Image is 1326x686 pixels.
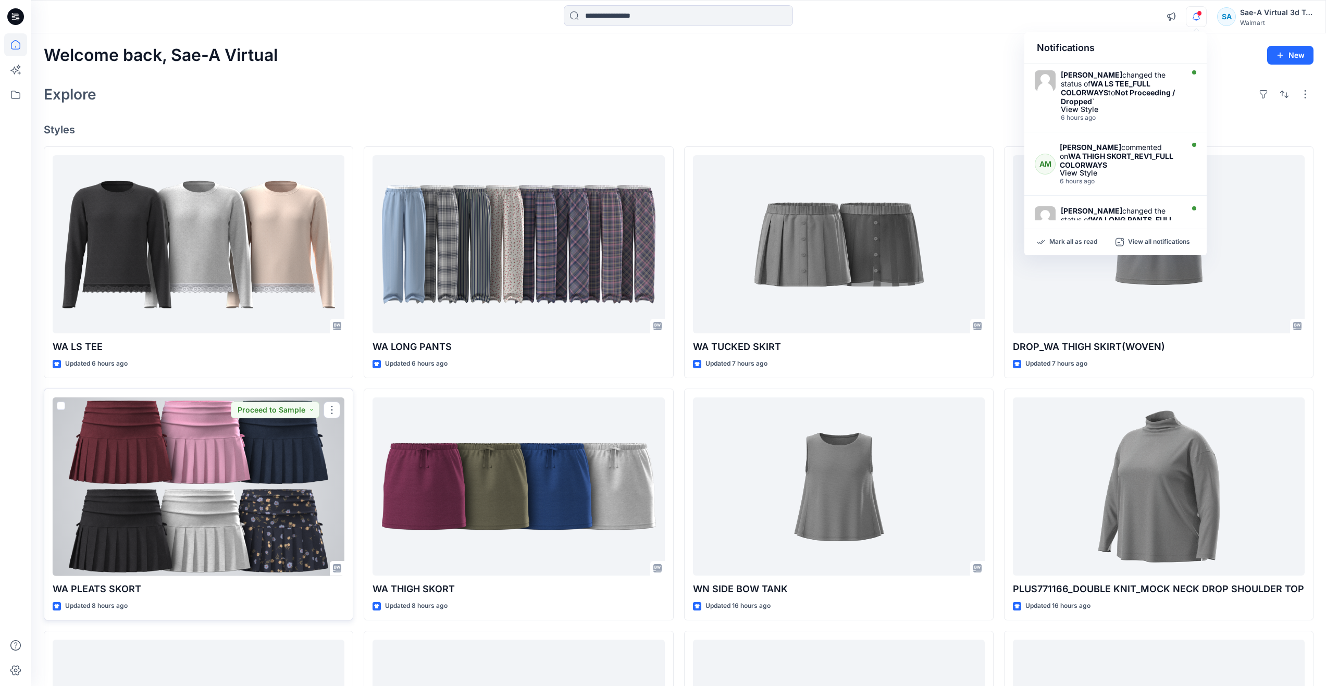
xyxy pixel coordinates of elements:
[1060,143,1121,152] strong: [PERSON_NAME]
[44,46,278,65] h2: Welcome back, Sae-A Virtual
[1061,88,1175,106] strong: Not Proceeding / Dropped
[1061,206,1122,215] strong: [PERSON_NAME]
[65,601,128,612] p: Updated 8 hours ago
[1060,178,1181,185] div: Wednesday, October 01, 2025 18:42
[1060,143,1181,169] div: commented on
[53,340,344,354] p: WA LS TEE
[1035,70,1056,91] img: Alyssa Montalvo
[1013,155,1305,334] a: DROP_WA THIGH SKIRT(WOVEN)
[693,397,985,576] a: WN SIDE BOW TANK
[1025,601,1090,612] p: Updated 16 hours ago
[1060,169,1181,177] div: View Style
[1013,582,1305,596] p: PLUS771166_DOUBLE KNIT_MOCK NECK DROP SHOULDER TOP
[693,155,985,334] a: WA TUCKED SKIRT
[1061,114,1181,121] div: Wednesday, October 01, 2025 18:53
[693,582,985,596] p: WN SIDE BOW TANK
[373,155,664,334] a: WA LONG PANTS
[1060,152,1173,169] strong: WA THIGH SKORT_REV1_FULL COLORWAYS
[1128,238,1190,247] p: View all notifications
[1035,206,1056,227] img: Alyssa Montalvo
[1049,238,1097,247] p: Mark all as read
[1061,70,1122,79] strong: [PERSON_NAME]
[1267,46,1313,65] button: New
[65,358,128,369] p: Updated 6 hours ago
[1061,70,1181,106] div: changed the status of to `
[1061,79,1150,97] strong: WA LS TEE_FULL COLORWAYS
[53,155,344,334] a: WA LS TEE
[44,123,1313,136] h4: Styles
[1240,6,1313,19] div: Sae-A Virtual 3d Team
[1024,32,1207,64] div: Notifications
[1061,106,1181,113] div: View Style
[1013,340,1305,354] p: DROP_WA THIGH SKIRT(WOVEN)
[693,340,985,354] p: WA TUCKED SKIRT
[373,340,664,354] p: WA LONG PANTS
[373,397,664,576] a: WA THIGH SKORT
[1025,358,1087,369] p: Updated 7 hours ago
[385,358,448,369] p: Updated 6 hours ago
[385,601,448,612] p: Updated 8 hours ago
[53,397,344,576] a: WA PLEATS SKORT
[1240,19,1313,27] div: Walmart
[1061,215,1173,233] strong: WA LONG PANTS_FULL COLORWAYS
[1217,7,1236,26] div: SA
[44,86,96,103] h2: Explore
[53,582,344,596] p: WA PLEATS SKORT
[1013,397,1305,576] a: PLUS771166_DOUBLE KNIT_MOCK NECK DROP SHOULDER TOP
[705,358,767,369] p: Updated 7 hours ago
[1061,206,1181,242] div: changed the status of to `
[705,601,771,612] p: Updated 16 hours ago
[1035,154,1056,174] div: AM
[373,582,664,596] p: WA THIGH SKORT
